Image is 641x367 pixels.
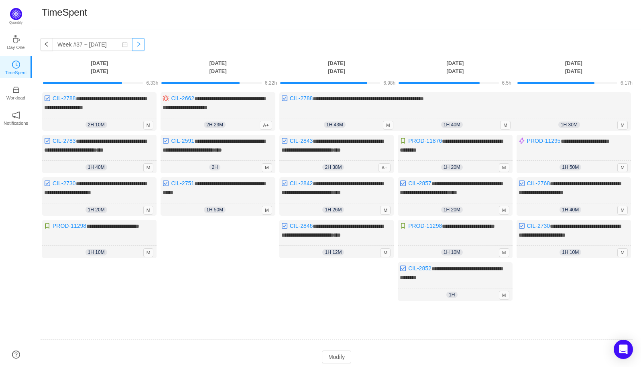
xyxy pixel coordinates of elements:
a: CIL-2730 [53,180,76,187]
span: 1h 10m [85,249,107,255]
img: 10318 [44,95,51,101]
span: 1h 20m [441,164,463,170]
div: Open Intercom Messenger [614,340,633,359]
a: CIL-2591 [171,138,194,144]
img: 10318 [519,180,525,187]
span: M [500,121,511,130]
span: 1h 30m [558,122,580,128]
span: 2h [209,164,220,170]
a: icon: inboxWorkload [12,88,20,96]
img: Quantify [10,8,22,20]
span: 1h 40m [85,164,107,170]
a: CIL-2857 [408,180,431,187]
a: CIL-2768 [527,180,550,187]
span: 1h 20m [85,207,107,213]
a: icon: coffeeDay One [12,38,20,46]
span: M [617,163,628,172]
i: icon: clock-circle [12,61,20,69]
a: CIL-2852 [408,265,431,272]
input: Select a week [53,38,132,51]
span: 6.33h [146,80,158,86]
span: M [383,121,393,130]
span: 1h 50m [204,207,226,213]
i: icon: calendar [122,42,128,47]
span: M [143,248,154,257]
p: Quantify [9,20,23,26]
a: CIL-2788 [53,95,76,101]
p: Notifications [4,120,28,127]
a: icon: notificationNotifications [12,114,20,122]
a: PROD-11298 [53,223,86,229]
i: icon: inbox [12,86,20,94]
span: 1h 40m [560,207,581,213]
button: Modify [322,351,351,363]
img: 10318 [400,265,406,272]
th: [DATE] [DATE] [515,59,633,75]
a: CIL-2843 [290,138,313,144]
span: 1h 12m [322,249,344,255]
th: [DATE] [DATE] [40,59,159,75]
i: icon: coffee [12,35,20,43]
span: 1h [446,292,457,298]
img: 10307 [519,138,525,144]
img: 10318 [281,223,288,229]
span: 1h 43m [324,122,346,128]
img: 10318 [281,95,288,101]
th: [DATE] [DATE] [396,59,514,75]
a: PROD-11298 [408,223,442,229]
span: M [143,206,154,215]
a: CIL-2842 [290,180,313,187]
h1: TimeSpent [42,6,87,18]
span: 1h 40m [441,122,463,128]
img: 10318 [44,138,51,144]
img: 10318 [163,138,169,144]
span: 1h 20m [441,207,463,213]
span: M [499,163,509,172]
img: 10318 [281,138,288,144]
img: 10315 [400,138,406,144]
button: icon: left [40,38,53,51]
img: 10318 [519,223,525,229]
p: Day One [7,44,24,51]
a: icon: question-circle [12,351,20,359]
span: 6.22h [265,80,277,86]
span: M [380,248,391,257]
span: A+ [260,121,272,130]
span: M [262,206,272,215]
span: 1h 10m [560,249,581,255]
button: icon: right [132,38,145,51]
a: CIL-2751 [171,180,194,187]
span: 1h 50m [560,164,581,170]
a: PROD-11876 [408,138,442,144]
p: TimeSpent [5,69,27,76]
a: CIL-2662 [171,95,194,101]
img: 10315 [44,223,51,229]
a: CIL-2788 [290,95,313,101]
span: 6.5h [502,80,511,86]
span: M [617,206,628,215]
th: [DATE] [DATE] [159,59,277,75]
a: icon: clock-circleTimeSpent [12,63,20,71]
span: 2h 23m [204,122,226,128]
span: 2h 38m [322,164,344,170]
img: 10318 [163,180,169,187]
span: M [499,248,509,257]
a: CIL-2730 [527,223,550,229]
span: 1h 10m [441,249,463,255]
span: M [617,248,628,257]
span: A+ [378,163,391,172]
span: M [262,163,272,172]
p: Workload [6,94,25,101]
span: 6.17h [621,80,633,86]
span: M [499,206,509,215]
span: 1h 26m [322,207,344,213]
img: 10315 [400,223,406,229]
th: [DATE] [DATE] [277,59,396,75]
span: 2h 10m [85,122,107,128]
span: 6.98h [383,80,395,86]
i: icon: notification [12,111,20,119]
img: 10318 [400,180,406,187]
span: M [380,206,391,215]
a: CIL-2783 [53,138,76,144]
a: PROD-11295 [527,138,561,144]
